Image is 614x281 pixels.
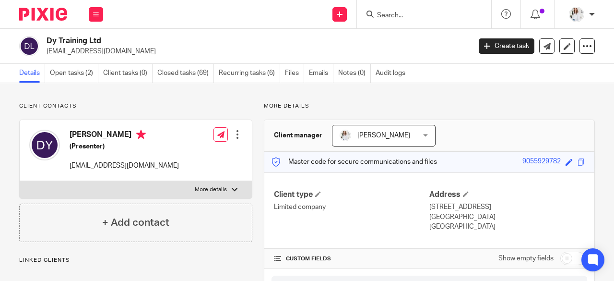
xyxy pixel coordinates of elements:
p: [EMAIL_ADDRESS][DOMAIN_NAME] [47,47,464,56]
a: Notes (0) [338,64,371,83]
p: More details [264,102,595,110]
p: Limited company [274,202,429,212]
h5: (Presenter) [70,142,179,151]
a: Client tasks (0) [103,64,153,83]
a: Files [285,64,304,83]
p: Master code for secure communications and files [272,157,437,167]
h2: Dy Training Ltd [47,36,381,46]
p: [GEOGRAPHIC_DATA] [429,212,585,222]
a: Audit logs [376,64,410,83]
img: svg%3E [19,36,39,56]
p: [GEOGRAPHIC_DATA] [429,222,585,232]
img: svg%3E [29,130,60,160]
p: Client contacts [19,102,252,110]
h4: [PERSON_NAME] [70,130,179,142]
img: Daisy.JPG [340,130,351,141]
p: More details [195,186,227,194]
a: Recurring tasks (6) [219,64,280,83]
span: [PERSON_NAME] [357,132,410,139]
h4: Client type [274,190,429,200]
a: Open tasks (2) [50,64,98,83]
img: Daisy.JPG [569,7,584,22]
p: [EMAIL_ADDRESS][DOMAIN_NAME] [70,161,179,171]
a: Details [19,64,45,83]
a: Create task [479,38,534,54]
a: Emails [309,64,333,83]
p: [STREET_ADDRESS] [429,202,585,212]
input: Search [376,12,462,20]
i: Primary [136,130,146,139]
h4: + Add contact [102,215,169,230]
p: Linked clients [19,257,252,264]
div: 9055929782 [522,157,561,168]
h4: CUSTOM FIELDS [274,255,429,263]
h3: Client manager [274,131,322,140]
h4: Address [429,190,585,200]
img: Pixie [19,8,67,21]
label: Show empty fields [498,254,554,263]
a: Closed tasks (69) [157,64,214,83]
